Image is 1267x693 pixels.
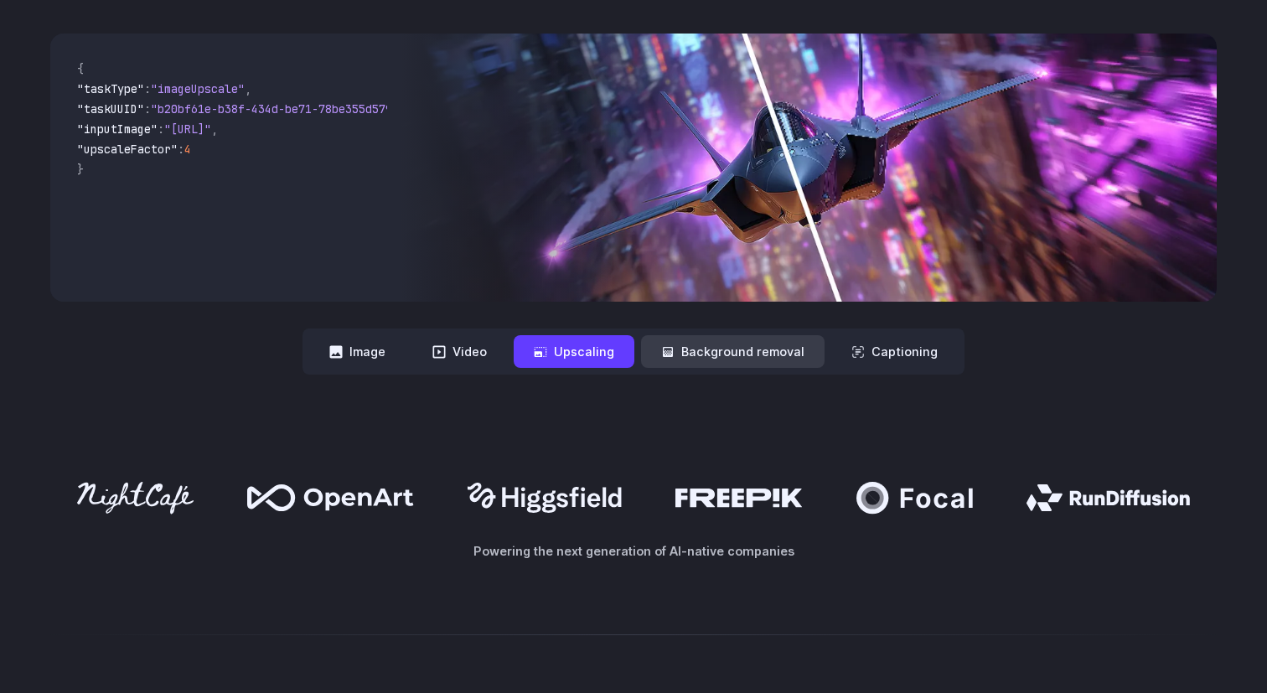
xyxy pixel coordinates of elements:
button: Captioning [831,335,958,368]
span: : [144,101,151,116]
span: "taskUUID" [77,101,144,116]
span: "[URL]" [164,122,211,137]
span: "taskType" [77,81,144,96]
span: "upscaleFactor" [77,142,178,157]
button: Video [412,335,507,368]
span: "imageUpscale" [151,81,245,96]
span: : [158,122,164,137]
span: { [77,61,84,76]
span: , [211,122,218,137]
span: , [245,81,251,96]
span: : [178,142,184,157]
span: "b20bf61e-b38f-434d-be71-78be355d5795" [151,101,406,116]
p: Powering the next generation of AI-native companies [50,541,1217,561]
button: Upscaling [514,335,634,368]
span: } [77,162,84,177]
button: Image [309,335,406,368]
img: Futuristic stealth jet streaking through a neon-lit cityscape with glowing purple exhaust [401,34,1217,302]
span: "inputImage" [77,122,158,137]
span: 4 [184,142,191,157]
span: : [144,81,151,96]
button: Background removal [641,335,825,368]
